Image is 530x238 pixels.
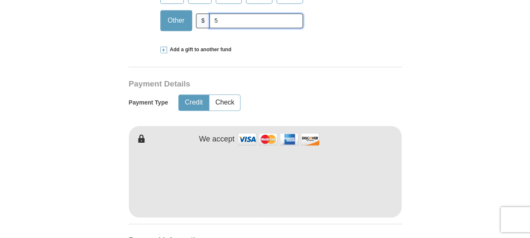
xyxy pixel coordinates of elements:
[129,79,343,89] h3: Payment Details
[129,99,168,106] h5: Payment Type
[209,13,303,28] input: Other Amount
[209,95,240,110] button: Check
[164,14,189,27] span: Other
[167,46,232,53] span: Add a gift to another fund
[196,13,210,28] span: $
[199,135,235,144] h4: We accept
[237,130,321,148] img: credit cards accepted
[179,95,209,110] button: Credit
